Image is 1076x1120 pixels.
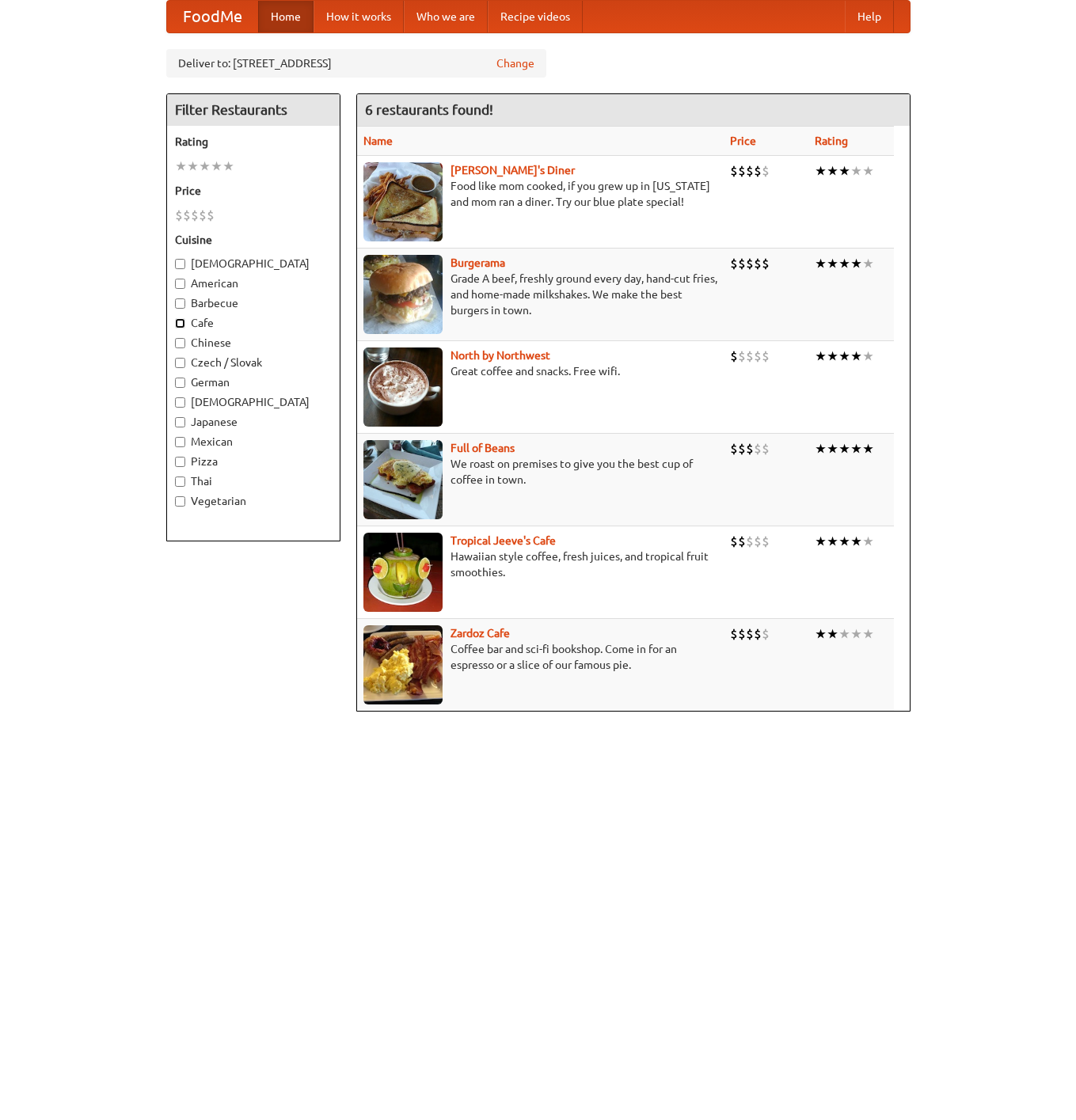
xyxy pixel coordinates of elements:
[862,625,874,643] li: ★
[746,625,754,643] li: $
[175,473,332,489] label: Thai
[363,625,443,704] img: zardoz.jpg
[815,135,848,147] a: Rating
[363,641,717,673] p: Coffee bar and sci-fi bookshop. Come in for an espresso or a slice of our famous pie.
[827,162,838,180] li: ★
[730,255,738,272] li: $
[730,162,738,180] li: $
[175,397,185,408] input: [DEMOGRAPHIC_DATA]
[207,207,215,224] li: $
[754,533,762,550] li: $
[175,279,185,289] input: American
[222,158,234,175] li: ★
[451,627,510,640] a: Zardoz Cafe
[258,1,314,32] a: Home
[738,255,746,272] li: $
[754,625,762,643] li: $
[175,417,185,427] input: Japanese
[827,440,838,457] li: ★
[175,338,185,348] input: Chinese
[496,55,534,71] a: Change
[175,414,332,430] label: Japanese
[746,347,754,365] li: $
[862,347,874,365] li: ★
[451,534,556,547] a: Tropical Jeeve's Cafe
[451,256,505,269] b: Burgerama
[815,625,827,643] li: ★
[211,158,222,175] li: ★
[815,440,827,457] li: ★
[850,162,862,180] li: ★
[850,440,862,457] li: ★
[762,625,770,643] li: $
[730,533,738,550] li: $
[762,255,770,272] li: $
[815,347,827,365] li: ★
[838,625,850,643] li: ★
[738,440,746,457] li: $
[175,158,187,175] li: ★
[862,440,874,457] li: ★
[746,440,754,457] li: $
[365,102,493,117] ng-pluralize: 6 restaurants found!
[187,158,199,175] li: ★
[175,295,332,311] label: Barbecue
[762,440,770,457] li: $
[175,134,332,150] h5: Rating
[166,49,546,78] div: Deliver to: [STREET_ADDRESS]
[175,207,183,224] li: $
[746,162,754,180] li: $
[183,207,191,224] li: $
[838,347,850,365] li: ★
[175,315,332,331] label: Cafe
[451,164,575,177] a: [PERSON_NAME]'s Diner
[838,440,850,457] li: ★
[850,533,862,550] li: ★
[191,207,199,224] li: $
[730,347,738,365] li: $
[175,232,332,248] h5: Cuisine
[862,255,874,272] li: ★
[363,162,443,241] img: sallys.jpg
[175,454,332,469] label: Pizza
[754,162,762,180] li: $
[738,162,746,180] li: $
[754,347,762,365] li: $
[175,335,332,351] label: Chinese
[175,493,332,509] label: Vegetarian
[199,207,207,224] li: $
[815,162,827,180] li: ★
[167,1,258,32] a: FoodMe
[363,135,393,147] a: Name
[815,255,827,272] li: ★
[175,434,332,450] label: Mexican
[175,394,332,410] label: [DEMOGRAPHIC_DATA]
[175,298,185,309] input: Barbecue
[363,178,717,210] p: Food like mom cooked, if you grew up in [US_STATE] and mom ran a diner. Try our blue plate special!
[363,347,443,427] img: north.jpg
[451,442,515,454] a: Full of Beans
[175,275,332,291] label: American
[838,533,850,550] li: ★
[850,625,862,643] li: ★
[175,183,332,199] h5: Price
[167,94,340,126] h4: Filter Restaurants
[199,158,211,175] li: ★
[404,1,488,32] a: Who we are
[862,533,874,550] li: ★
[363,549,717,580] p: Hawaiian style coffee, fresh juices, and tropical fruit smoothies.
[827,625,838,643] li: ★
[175,476,185,487] input: Thai
[730,440,738,457] li: $
[175,259,185,269] input: [DEMOGRAPHIC_DATA]
[746,255,754,272] li: $
[363,271,717,318] p: Grade A beef, freshly ground every day, hand-cut fries, and home-made milkshakes. We make the bes...
[754,440,762,457] li: $
[175,496,185,507] input: Vegetarian
[175,355,332,370] label: Czech / Slovak
[746,533,754,550] li: $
